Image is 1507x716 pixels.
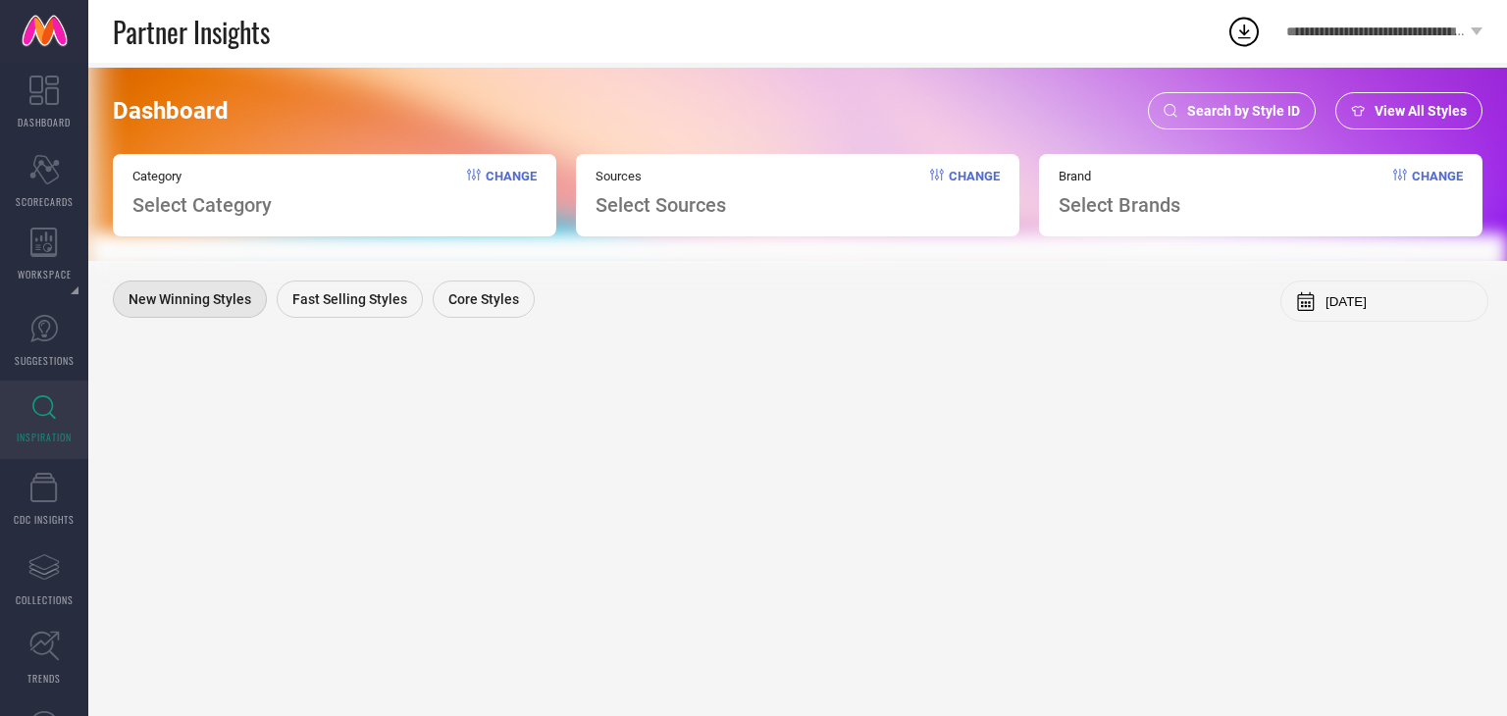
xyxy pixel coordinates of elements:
span: Core Styles [448,291,519,307]
span: Change [949,169,1000,217]
span: COLLECTIONS [16,592,74,607]
span: SUGGESTIONS [15,353,75,368]
span: Partner Insights [113,12,270,52]
span: DASHBOARD [18,115,71,129]
input: Select month [1325,294,1473,309]
span: New Winning Styles [129,291,251,307]
span: Change [1412,169,1463,217]
span: SCORECARDS [16,194,74,209]
span: WORKSPACE [18,267,72,281]
span: Change [486,169,537,217]
span: Sources [596,169,726,183]
span: Search by Style ID [1187,103,1300,119]
span: Select Category [132,193,272,217]
span: Brand [1059,169,1180,183]
span: View All Styles [1375,103,1467,119]
span: Fast Selling Styles [292,291,407,307]
span: TRENDS [27,671,61,686]
span: CDC INSIGHTS [14,512,75,527]
span: Category [132,169,272,183]
span: Select Sources [596,193,726,217]
div: Open download list [1226,14,1262,49]
span: INSPIRATION [17,430,72,444]
span: Select Brands [1059,193,1180,217]
span: Dashboard [113,97,229,125]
